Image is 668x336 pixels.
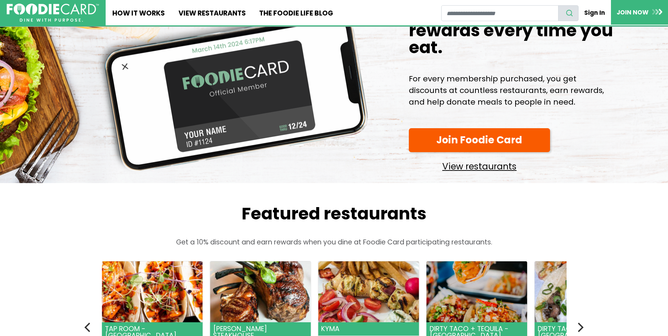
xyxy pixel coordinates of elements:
[318,322,419,336] header: Kyma
[102,261,202,322] img: Tap Room - Ronkonkoma
[409,128,550,153] a: Join Foodie Card
[81,319,96,335] button: Previous
[426,261,527,322] img: Dirty Taco + Tequila - Smithtown
[7,4,99,22] img: FoodieCard; Eat, Drink, Save, Donate
[88,237,581,248] p: Get a 10% discount and earn rewards when you dine at Foodie Card participating restaurants.
[409,5,616,56] h1: Save 10% and earn rewards every time you eat.
[579,5,611,20] a: Sign In
[318,261,419,322] img: Kyma
[535,261,635,322] img: Dirty Taco + Tequila - Port Washington
[572,319,588,335] button: Next
[558,5,579,21] button: search
[409,73,616,108] p: For every membership purchased, you get discounts at countless restaurants, earn rewards, and hel...
[441,5,558,21] input: restaurant search
[210,261,311,322] img: Rothmann's Steakhouse
[88,204,581,224] h2: Featured restaurants
[409,156,550,174] a: View restaurants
